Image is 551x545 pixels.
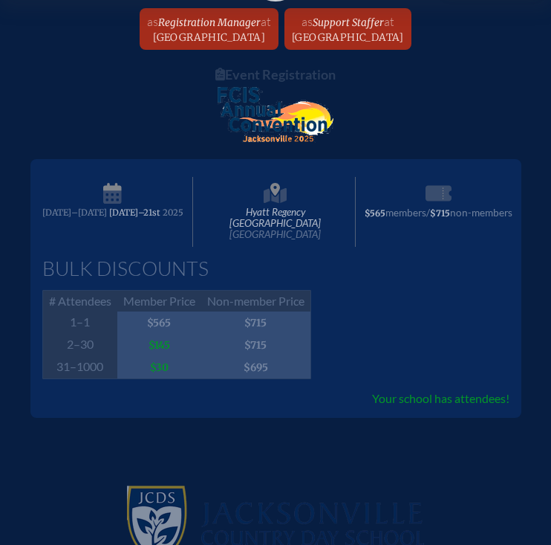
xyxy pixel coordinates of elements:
span: at [384,14,394,29]
span: $565 [117,312,201,334]
span: [GEOGRAPHIC_DATA] [153,31,265,44]
span: Registration Manager [158,16,261,29]
a: asRegistration Managerat[GEOGRAPHIC_DATA] [141,8,277,50]
span: –[DATE] [71,207,107,218]
img: FCIS Convention 2025 [218,87,333,143]
span: # Attendees [42,291,117,312]
span: [GEOGRAPHIC_DATA] [229,228,321,240]
span: / [426,207,430,219]
span: as [147,14,158,29]
span: $715 [201,334,311,356]
span: $715 [430,208,450,219]
span: 2025 [163,207,183,218]
span: as [301,14,313,29]
span: [DATE] [42,207,71,218]
span: members [385,207,426,219]
h1: Bulk Discounts [42,259,509,279]
span: $565 [365,208,385,219]
h1: Event Registration [12,68,539,81]
span: Member Price [117,291,201,312]
span: [DATE]–⁠21st [109,207,160,218]
span: $145 [117,334,201,356]
span: $715 [201,312,311,334]
span: Your school has attendees! [372,391,509,405]
span: 2–30 [42,334,117,356]
a: asSupport Stafferat[GEOGRAPHIC_DATA] [286,8,410,50]
span: at [261,14,271,29]
span: $695 [201,356,311,379]
span: Hyatt Regency [GEOGRAPHIC_DATA] [196,177,356,247]
span: non-members [450,207,512,219]
span: Support Staffer [313,16,384,29]
span: 31–1000 [42,356,117,379]
span: 1–1 [42,312,117,334]
span: [GEOGRAPHIC_DATA] [292,31,404,44]
span: Non-member Price [201,291,311,312]
span: $30 [117,356,201,379]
